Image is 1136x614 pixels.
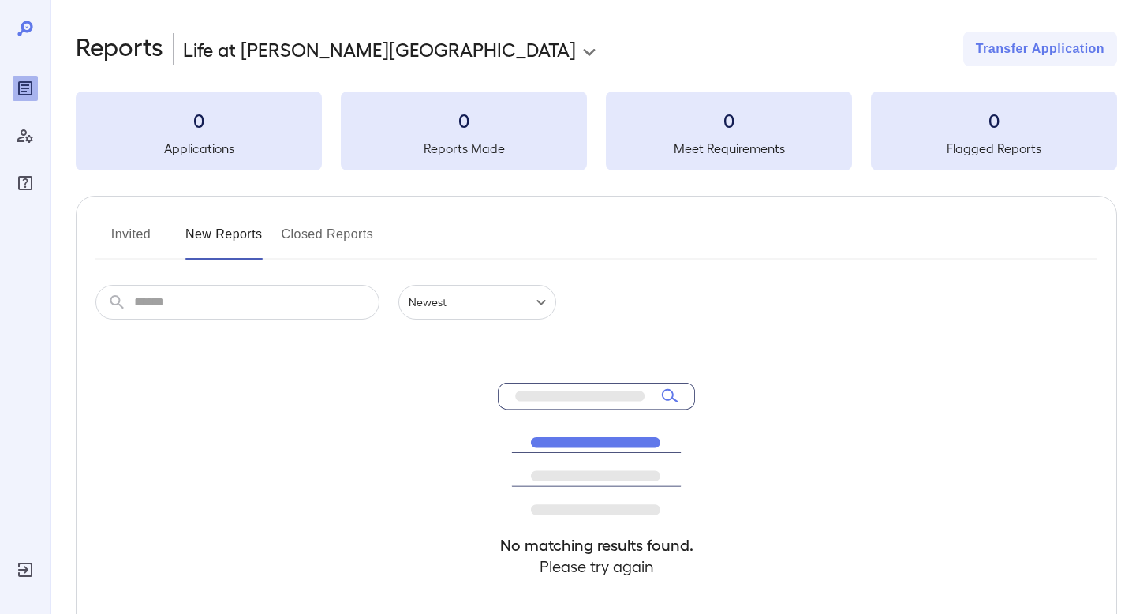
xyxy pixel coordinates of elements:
h5: Meet Requirements [606,139,852,158]
h4: Please try again [498,556,695,577]
h2: Reports [76,32,163,66]
h3: 0 [341,107,587,133]
h5: Reports Made [341,139,587,158]
button: Closed Reports [282,222,374,260]
h3: 0 [871,107,1117,133]
h5: Applications [76,139,322,158]
h5: Flagged Reports [871,139,1117,158]
button: New Reports [185,222,263,260]
div: Log Out [13,557,38,582]
h3: 0 [606,107,852,133]
h4: No matching results found. [498,534,695,556]
summary: 0Applications0Reports Made0Meet Requirements0Flagged Reports [76,92,1117,170]
div: Reports [13,76,38,101]
button: Invited [95,222,166,260]
h3: 0 [76,107,322,133]
div: Newest [398,285,556,320]
div: FAQ [13,170,38,196]
div: Manage Users [13,123,38,148]
button: Transfer Application [963,32,1117,66]
p: Life at [PERSON_NAME][GEOGRAPHIC_DATA] [183,36,576,62]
